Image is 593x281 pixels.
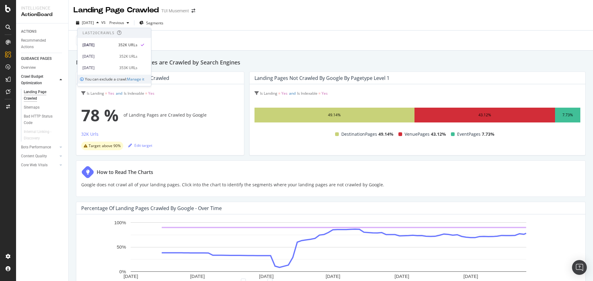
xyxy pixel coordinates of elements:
[297,91,318,96] span: Is Indexable
[81,130,99,140] button: 32K Urls
[107,20,124,25] span: Previous
[82,54,116,59] div: [DATE]
[128,143,152,148] div: Edit target
[21,28,36,35] div: ACTIONS
[119,54,137,59] div: 352K URLs
[21,56,64,62] a: GUIDANCE PAGES
[114,220,126,225] text: 100%
[21,153,47,159] div: Content Quality
[118,42,137,48] div: 352K URLs
[82,65,116,71] div: [DATE]
[457,130,481,138] span: EventPages
[21,153,58,159] a: Content Quality
[562,111,573,119] div: 7.73%
[78,75,151,84] div: You can exclude a crawl:
[289,91,296,96] span: and
[148,91,154,96] span: Yes
[254,75,389,81] div: Landing Pages not Crawled by Google by pagetype Level 1
[119,269,126,274] text: 0%
[24,129,64,142] a: Internal Linking - Discovery
[21,144,58,151] a: Bots Performance
[21,11,63,18] div: ActionBoard
[341,130,377,138] span: DestinationPages
[81,205,222,211] div: Percentage of Landing Pages Crawled by Google - Over Time
[281,91,288,96] span: Yes
[24,89,64,102] a: Landing Page Crawled
[464,274,478,279] text: [DATE]
[76,35,127,45] button: By: pagetype Level 1
[278,91,280,96] span: =
[378,130,393,138] span: 49.14%
[81,103,239,127] div: of Landing Pages are Crawled by Google
[89,144,121,148] span: Target: above 90%
[82,42,115,48] div: [DATE]
[21,162,48,168] div: Core Web Vitals
[146,20,163,26] span: Segments
[24,104,40,111] div: Sitemaps
[191,9,195,13] div: arrow-right-arrow-left
[21,56,52,62] div: GUIDANCE PAGES
[318,91,321,96] span: =
[81,181,384,188] p: Google does not crawl all of your landing pages. Click into the chart to identify the segments wh...
[128,140,152,150] button: Edit target
[74,5,159,15] div: Landing Page Crawled
[478,111,491,119] div: 43.12%
[137,18,166,28] button: Segments
[81,142,123,150] div: warning label
[76,58,586,67] h2: Make Sure your Landing Pages are Crawled by Search Engines
[24,113,58,126] div: Bad HTTP Status Code
[119,65,137,71] div: 353K URLs
[81,219,576,281] svg: A chart.
[116,91,122,96] span: and
[74,18,101,28] button: [DATE]
[482,130,494,138] span: 7.73%
[326,274,340,279] text: [DATE]
[161,8,189,14] div: TUI Musement
[572,260,587,275] div: Open Intercom Messenger
[24,129,59,142] div: Internal Linking - Discovery
[21,28,64,35] a: ACTIONS
[328,111,341,119] div: 49.14%
[82,30,115,35] div: Last 20 Crawls
[21,144,51,151] div: Bots Performance
[97,168,153,176] div: How to Read The Charts
[21,5,63,11] div: Intelligence
[124,274,138,279] text: [DATE]
[105,91,107,96] span: =
[145,91,147,96] span: =
[127,76,144,82] a: Manage it
[21,73,58,86] a: Crawl Budget Optimization
[24,104,64,111] a: Sitemaps
[107,18,132,28] button: Previous
[21,64,64,71] a: Overview
[395,274,409,279] text: [DATE]
[260,91,277,96] span: Is Landing
[322,91,328,96] span: Yes
[108,91,114,96] span: Yes
[21,37,58,50] div: Recommended Actions
[101,19,107,25] span: vs
[124,91,144,96] span: Is Indexable
[81,131,99,137] div: 32K Urls
[21,37,64,50] a: Recommended Actions
[21,73,53,86] div: Crawl Budget Optimization
[405,130,430,138] span: VenuePages
[24,113,64,126] a: Bad HTTP Status Code
[431,130,446,138] span: 43.12%
[24,89,58,102] div: Landing Page Crawled
[190,274,205,279] text: [DATE]
[87,91,104,96] span: Is Landing
[117,245,126,250] text: 50%
[21,162,58,168] a: Core Web Vitals
[259,274,274,279] text: [DATE]
[82,20,94,25] span: 2025 Sep. 26th
[81,103,119,127] span: 78 %
[21,64,36,71] div: Overview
